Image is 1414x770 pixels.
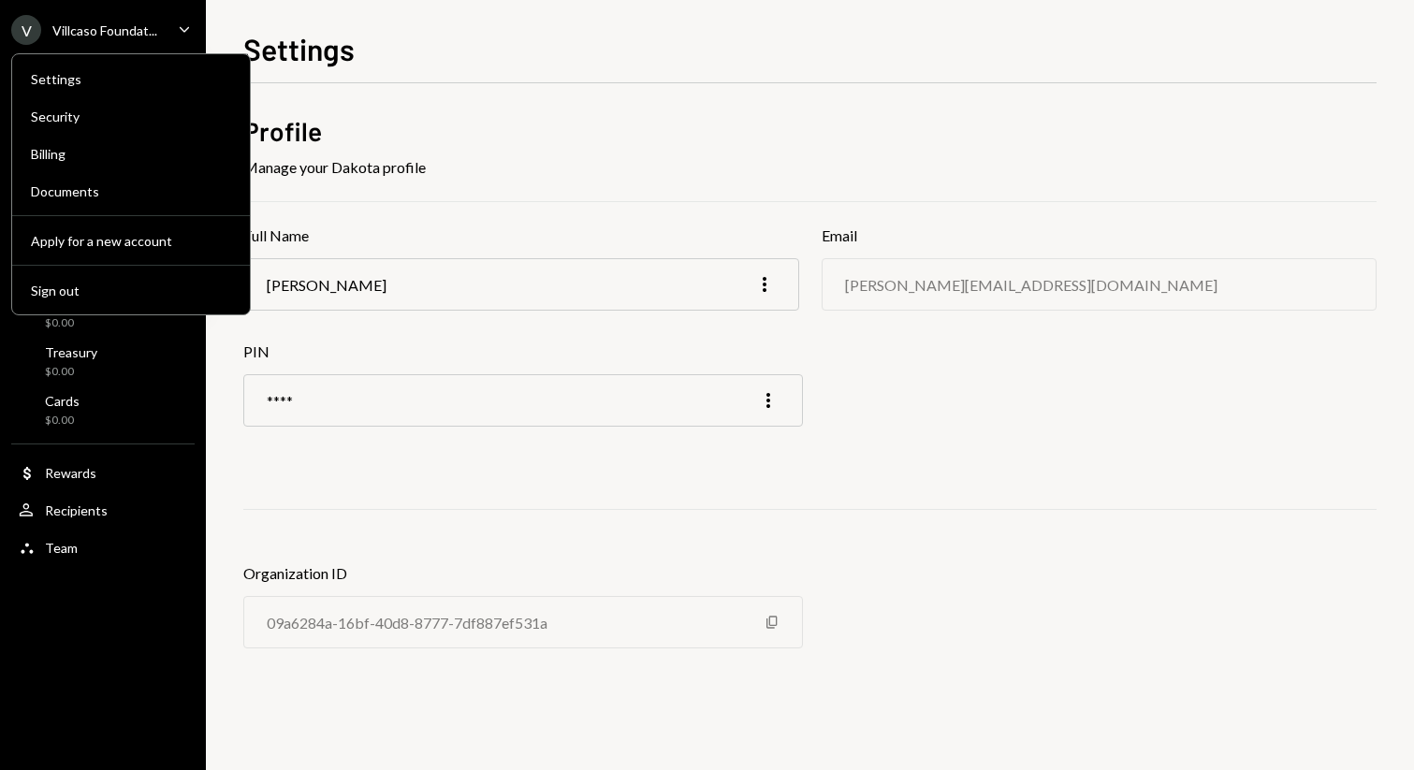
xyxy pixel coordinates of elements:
[31,146,231,162] div: Billing
[20,99,242,133] a: Security
[243,225,799,247] h3: Full Name
[45,344,97,360] div: Treasury
[20,225,242,258] button: Apply for a new account
[31,283,231,298] div: Sign out
[20,274,242,308] button: Sign out
[267,276,386,294] div: [PERSON_NAME]
[845,276,1217,294] div: [PERSON_NAME][EMAIL_ADDRESS][DOMAIN_NAME]
[31,109,231,124] div: Security
[20,62,242,95] a: Settings
[45,393,80,409] div: Cards
[45,465,96,481] div: Rewards
[822,225,1378,247] h3: Email
[45,364,97,380] div: $0.00
[45,315,90,331] div: $0.00
[45,413,80,429] div: $0.00
[11,530,195,564] a: Team
[243,562,803,585] h3: Organization ID
[45,540,78,556] div: Team
[243,156,1377,179] div: Manage your Dakota profile
[11,15,41,45] div: V
[20,137,242,170] a: Billing
[20,174,242,208] a: Documents
[31,183,231,199] div: Documents
[267,614,547,632] div: 09a6284a-16bf-40d8-8777-7df887ef531a
[11,339,195,384] a: Treasury$0.00
[243,341,803,363] h3: PIN
[31,233,231,249] div: Apply for a new account
[45,502,108,518] div: Recipients
[31,71,231,87] div: Settings
[243,113,1377,150] h2: Profile
[11,493,195,527] a: Recipients
[243,30,355,67] h1: Settings
[11,456,195,489] a: Rewards
[11,387,195,432] a: Cards$0.00
[52,22,157,38] div: Villcaso Foundat...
